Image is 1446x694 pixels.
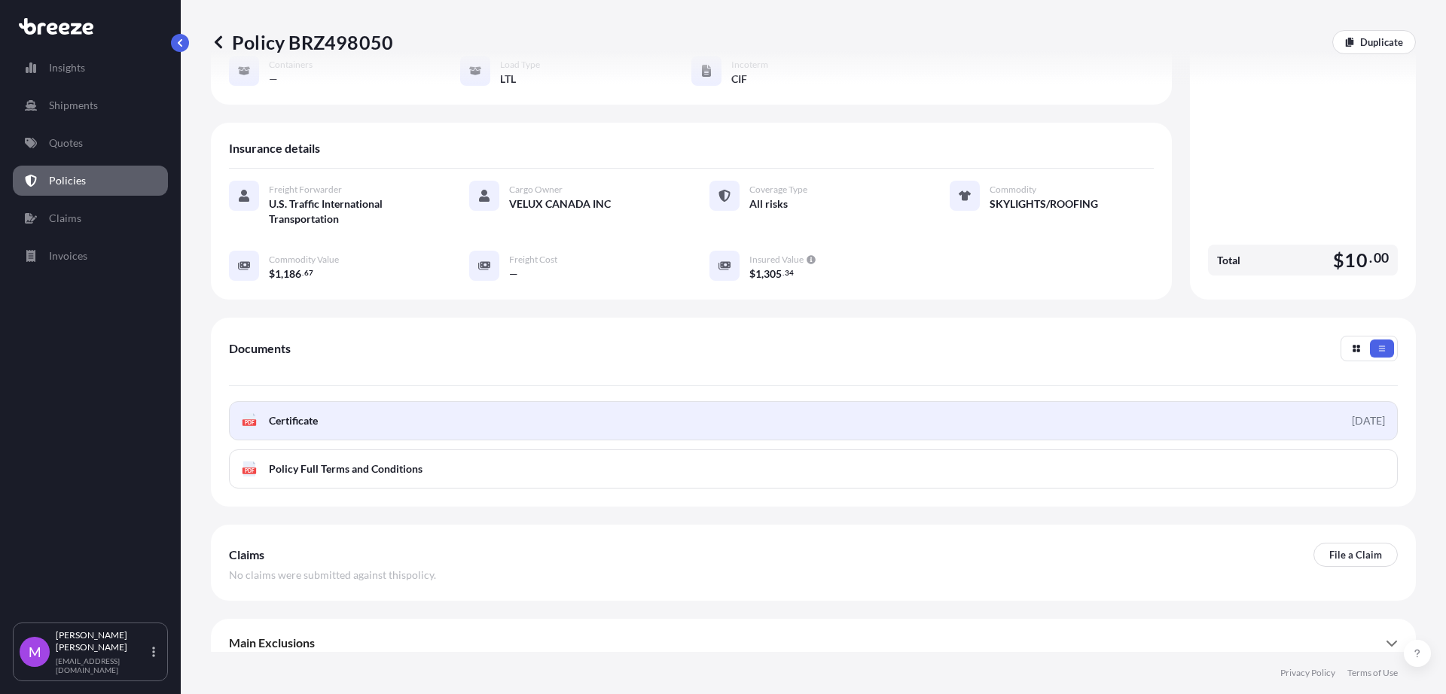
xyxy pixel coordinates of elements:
span: 1 [755,269,761,279]
span: Freight Cost [509,254,557,266]
a: Claims [13,203,168,233]
span: VELUX CANADA INC [509,196,611,212]
span: Main Exclusions [229,635,315,650]
a: Shipments [13,90,168,120]
span: . [302,270,304,275]
span: 67 [304,270,313,275]
span: Commodity Value [269,254,339,266]
p: File a Claim [1329,547,1382,562]
span: $ [1333,251,1344,269]
p: Duplicate [1360,35,1403,50]
span: 00 [1374,254,1389,263]
a: Policies [13,166,168,196]
span: . [782,270,784,275]
span: $ [269,269,275,279]
span: . [1369,254,1372,263]
a: File a Claim [1313,543,1398,567]
p: Claims [49,211,81,226]
span: Certificate [269,413,318,428]
span: Documents [229,341,291,356]
span: Cargo Owner [509,184,563,196]
span: Freight Forwarder [269,184,342,196]
a: Terms of Use [1347,667,1398,679]
span: Commodity [990,184,1036,196]
div: Main Exclusions [229,625,1398,661]
p: [EMAIL_ADDRESS][DOMAIN_NAME] [56,656,149,674]
span: Coverage Type [749,184,807,196]
span: 34 [785,270,794,275]
span: 10 [1344,251,1367,269]
span: Policy Full Terms and Conditions [269,461,423,476]
span: Total [1217,253,1240,268]
span: Insurance details [229,141,320,156]
span: , [761,269,764,279]
p: Shipments [49,98,98,113]
span: Insured Value [749,254,804,266]
span: All risks [749,196,788,212]
p: Insights [49,60,85,75]
span: 186 [283,269,301,279]
p: [PERSON_NAME] [PERSON_NAME] [56,629,149,653]
span: No claims were submitted against this policy . [229,568,436,583]
a: Insights [13,53,168,83]
p: Quotes [49,135,83,151]
span: $ [749,269,755,279]
a: PDFPolicy Full Terms and Conditions [229,449,1398,489]
span: 1 [275,269,281,279]
span: SKYLIGHTS/ROOFING [990,196,1098,212]
text: PDF [245,420,255,425]
span: 305 [764,269,782,279]
p: Invoices [49,248,87,263]
span: Claims [229,547,264,562]
a: Quotes [13,128,168,158]
div: [DATE] [1352,413,1385,428]
span: — [509,266,518,282]
a: Privacy Policy [1280,667,1335,679]
p: Policy BRZ498050 [211,30,393,54]
span: , [281,269,283,279]
a: Duplicate [1332,30,1416,54]
a: Invoices [13,241,168,271]
a: PDFCertificate[DATE] [229,401,1398,440]
span: U.S. Traffic International Transportation [269,196,433,227]
p: Policies [49,173,86,188]
text: PDF [245,468,255,473]
span: M [29,644,41,659]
